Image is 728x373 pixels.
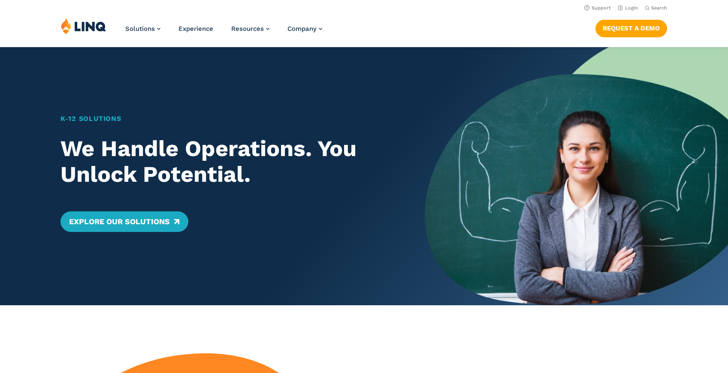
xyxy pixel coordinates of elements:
span: Company [287,25,317,33]
a: Resources [231,25,269,33]
nav: Primary Navigation [125,18,322,46]
h2: We Handle Operations. You Unlock Potential. [60,136,395,187]
a: Company [287,25,322,33]
span: Resources [231,25,264,33]
nav: Button Navigation [595,18,667,37]
a: Support [584,5,611,11]
span: Solutions [125,25,155,33]
a: Experience [178,25,213,33]
a: Request a Demo [595,20,667,37]
a: Login [618,5,638,11]
img: LINQ | K‑12 Software [61,18,106,34]
a: Explore Our Solutions [60,211,188,232]
span: Search [651,5,667,11]
button: Open Search Bar [645,5,667,11]
img: Home Banner [425,47,728,305]
a: Solutions [125,25,160,33]
h1: K‑12 Solutions [60,114,395,124]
